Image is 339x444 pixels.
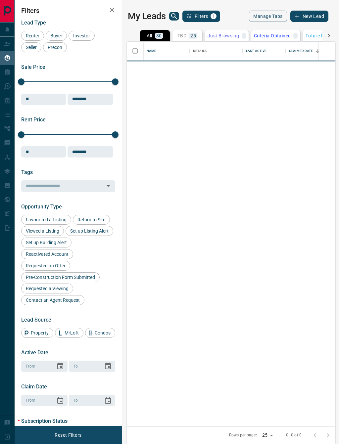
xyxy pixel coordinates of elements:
button: Choose date [101,394,115,407]
span: Seller [24,45,39,50]
div: Buyer [46,31,67,41]
button: search button [169,12,179,21]
span: Property [28,330,51,335]
p: Criteria Obtained [254,33,291,38]
p: - [295,33,296,38]
p: All [147,33,152,38]
button: Sort [313,46,322,56]
span: Favourited a Listing [24,217,69,222]
button: Choose date [54,394,67,407]
button: Open [104,181,113,191]
span: Opportunity Type [21,203,62,210]
h2: Filters [21,7,115,15]
span: MrLoft [62,330,81,335]
button: Choose date [101,360,115,373]
span: Viewed a Listing [24,228,62,234]
p: Rows per page: [229,432,257,438]
span: Lead Source [21,317,51,323]
span: Active Date [21,349,48,356]
span: Contact an Agent Request [24,297,82,303]
span: Condos [92,330,113,335]
p: 0–0 of 0 [286,432,302,438]
p: 25 [190,33,196,38]
p: - [243,33,244,38]
span: Requested an Offer [24,263,68,268]
div: Return to Site [73,215,110,225]
span: Buyer [48,33,65,38]
div: Requested an Offer [21,261,70,271]
div: Requested a Viewing [21,284,73,293]
div: Set up Listing Alert [66,226,113,236]
div: Details [193,42,207,60]
p: Just Browsing [208,33,239,38]
span: Claim Date [21,383,47,390]
span: Subscription Status [21,418,68,424]
span: Reactivated Account [24,251,71,257]
button: Choose date [54,360,67,373]
div: Set up Building Alert [21,238,72,247]
span: Lead Type [21,20,46,26]
span: Tags [21,169,33,175]
div: Property [21,328,53,338]
button: Manage Tabs [249,11,287,22]
div: Reactivated Account [21,249,73,259]
div: MrLoft [55,328,83,338]
div: Details [190,42,243,60]
p: TBD [177,33,186,38]
span: Set up Building Alert [24,240,69,245]
span: Rent Price [21,116,46,123]
span: Return to Site [75,217,108,222]
div: Favourited a Listing [21,215,71,225]
div: Seller [21,42,41,52]
span: Set up Listing Alert [68,228,111,234]
span: Precon [45,45,65,50]
span: Renter [24,33,42,38]
div: Condos [85,328,115,338]
span: Pre-Construction Form Submitted [24,275,97,280]
p: 30 [156,33,162,38]
div: Pre-Construction Form Submitted [21,272,100,282]
div: Claimed Date [289,42,313,60]
button: New Lead [290,11,328,22]
span: Requested a Viewing [24,286,71,291]
button: Filters1 [182,11,220,22]
span: Sale Price [21,64,45,70]
div: Investor [69,31,95,41]
div: Precon [43,42,67,52]
div: Name [147,42,157,60]
div: Name [143,42,190,60]
div: Last Active [246,42,266,60]
div: 25 [260,430,275,440]
h1: My Leads [128,11,166,22]
button: Reset Filters [50,429,86,441]
div: Renter [21,31,44,41]
div: Claimed Date [286,42,330,60]
div: Contact an Agent Request [21,295,84,305]
div: Viewed a Listing [21,226,64,236]
div: Last Active [243,42,286,60]
span: Investor [71,33,92,38]
span: 1 [211,14,216,19]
